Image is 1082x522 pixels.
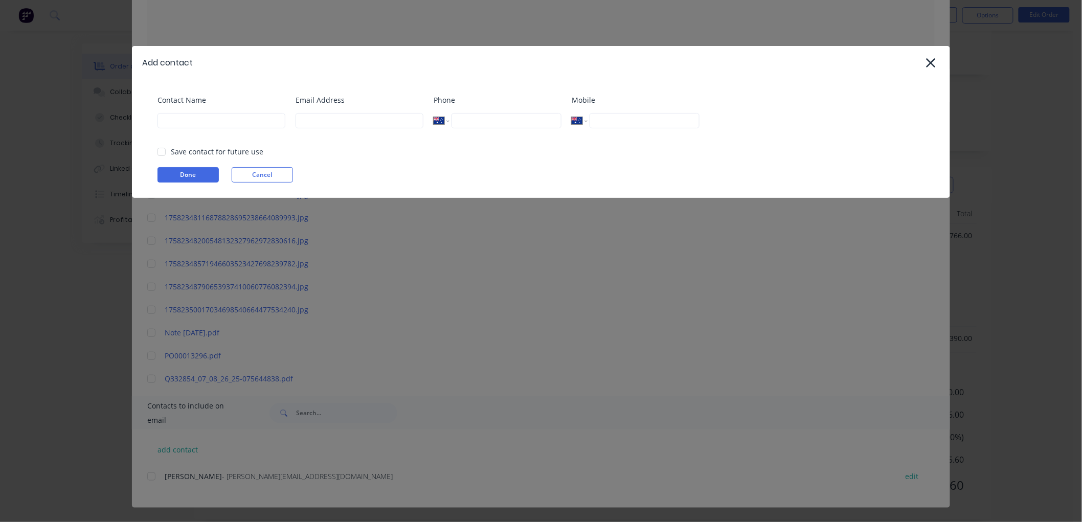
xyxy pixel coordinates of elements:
label: Phone [434,95,561,105]
div: Save contact for future use [171,146,263,157]
label: Email Address [296,95,423,105]
label: Mobile [572,95,700,105]
label: Contact Name [157,95,285,105]
button: Done [157,167,219,183]
div: Add contact [142,57,193,69]
button: Cancel [232,167,293,183]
